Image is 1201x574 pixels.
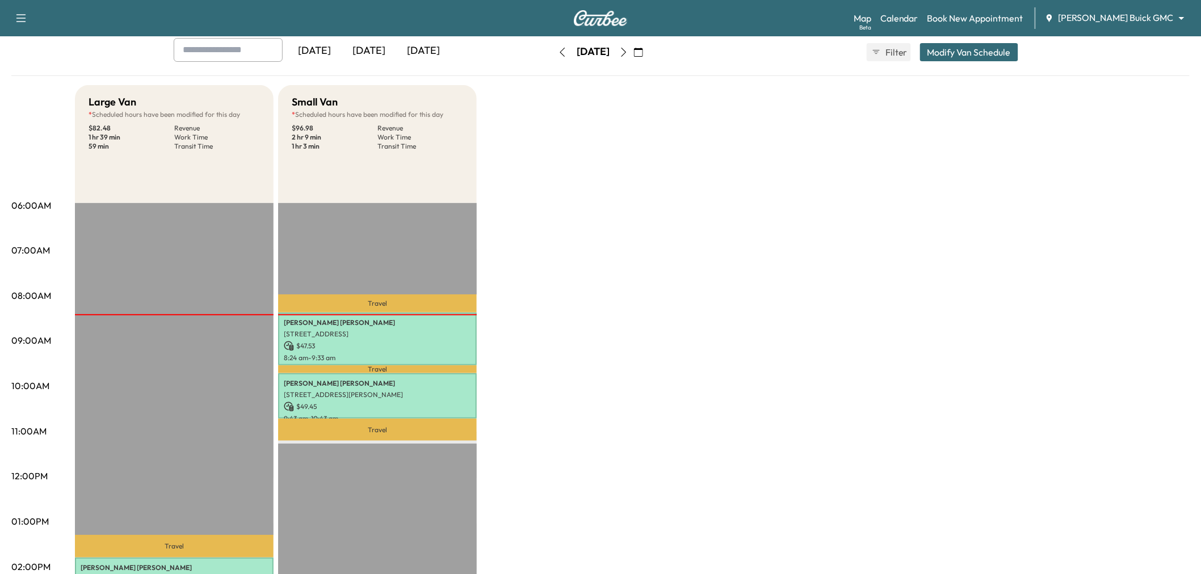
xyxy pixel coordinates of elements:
[920,43,1018,61] button: Modify Van Schedule
[284,402,471,412] p: $ 49.45
[854,11,871,25] a: MapBeta
[278,294,477,313] p: Travel
[11,334,51,347] p: 09:00AM
[11,199,51,212] p: 06:00AM
[89,124,174,133] p: $ 82.48
[81,563,268,572] p: [PERSON_NAME] [PERSON_NAME]
[396,38,451,64] div: [DATE]
[880,11,918,25] a: Calendar
[292,110,463,119] p: Scheduled hours have been modified for this day
[89,94,136,110] h5: Large Van
[573,10,628,26] img: Curbee Logo
[1059,11,1174,24] span: [PERSON_NAME] Buick GMC
[89,133,174,142] p: 1 hr 39 min
[284,353,471,362] p: 8:24 am - 9:33 am
[11,379,49,392] p: 10:00AM
[75,535,274,558] p: Travel
[284,330,471,339] p: [STREET_ADDRESS]
[859,23,871,32] div: Beta
[11,243,50,257] p: 07:00AM
[284,390,471,399] p: [STREET_ADDRESS][PERSON_NAME]
[287,38,342,64] div: [DATE]
[927,11,1023,25] a: Book New Appointment
[284,414,471,423] p: 9:43 am - 10:43 am
[885,45,906,59] span: Filter
[284,341,471,351] p: $ 47.53
[278,365,477,373] p: Travel
[292,142,377,151] p: 1 hr 3 min
[11,289,51,302] p: 08:00AM
[292,133,377,142] p: 2 hr 9 min
[284,318,471,327] p: [PERSON_NAME] [PERSON_NAME]
[292,94,338,110] h5: Small Van
[377,124,463,133] p: Revenue
[867,43,911,61] button: Filter
[292,124,377,133] p: $ 96.98
[278,419,477,441] p: Travel
[89,110,260,119] p: Scheduled hours have been modified for this day
[11,560,51,573] p: 02:00PM
[89,142,174,151] p: 59 min
[11,469,48,483] p: 12:00PM
[174,133,260,142] p: Work Time
[174,124,260,133] p: Revenue
[377,133,463,142] p: Work Time
[377,142,463,151] p: Transit Time
[11,424,47,438] p: 11:00AM
[577,45,610,59] div: [DATE]
[174,142,260,151] p: Transit Time
[284,379,471,388] p: [PERSON_NAME] [PERSON_NAME]
[11,514,49,528] p: 01:00PM
[342,38,396,64] div: [DATE]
